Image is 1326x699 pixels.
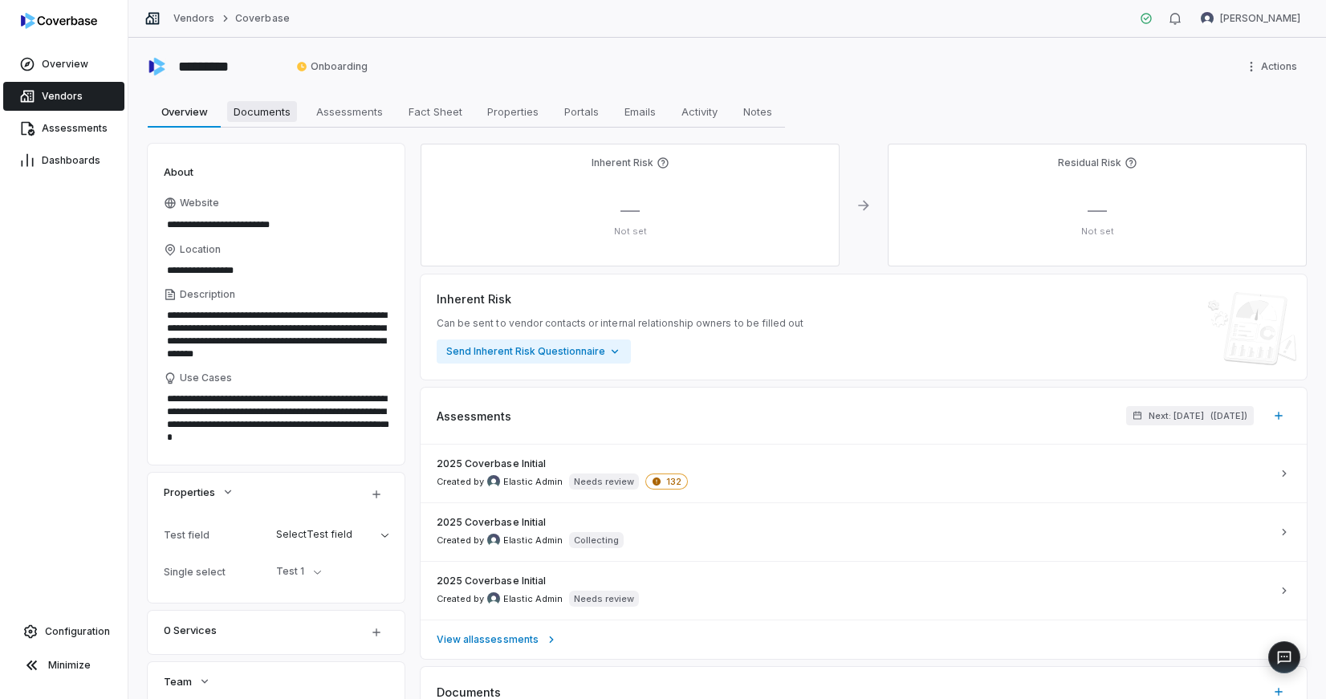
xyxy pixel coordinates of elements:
span: Properties [164,485,215,499]
span: 2025 Coverbase Initial [437,516,546,529]
a: Assessments [3,114,124,143]
span: Location [180,243,221,256]
span: — [620,198,640,221]
span: Elastic Admin [503,593,563,605]
span: Assessments [42,122,108,135]
span: Created by [437,592,563,605]
textarea: Use Cases [164,388,388,449]
span: Minimize [48,659,91,672]
span: Assessments [437,408,511,425]
a: Vendors [3,82,124,111]
span: Use Cases [180,372,232,384]
span: View all assessments [437,633,539,646]
span: Description [180,288,235,301]
p: Needs review [574,592,634,605]
h4: Residual Risk [1058,156,1121,169]
span: ( [DATE] ) [1210,410,1247,422]
a: Dashboards [3,146,124,175]
span: Activity [675,101,724,122]
a: Coverbase [235,12,289,25]
span: [PERSON_NAME] [1220,12,1300,25]
span: Properties [481,101,545,122]
button: More actions [1240,55,1307,79]
span: Team [164,674,192,689]
span: Website [180,197,219,209]
span: Elastic Admin [503,476,563,488]
span: Created by [437,534,563,547]
span: Elastic Admin [503,534,563,547]
span: Assessments [310,101,389,122]
p: Collecting [574,534,619,547]
span: Created by [437,475,563,488]
span: Overview [42,58,88,71]
span: Overview [155,101,214,122]
img: Elastic Admin avatar [487,534,500,547]
span: Select Test field [276,528,352,540]
span: Portals [558,101,605,122]
a: 2025 Coverbase InitialCreated by Elastic Admin avatarElastic AdminCollecting [421,502,1307,561]
a: View allassessments [421,620,1307,659]
span: Emails [618,101,662,122]
button: Team [159,667,216,696]
span: Configuration [45,625,110,638]
span: Notes [737,101,779,122]
h4: Inherent Risk [592,156,653,169]
span: About [164,165,193,179]
input: Website [164,213,361,236]
a: 2025 Coverbase InitialCreated by Elastic Admin avatarElastic AdminNeeds review132 [421,445,1307,502]
a: 2025 Coverbase InitialCreated by Elastic Admin avatarElastic AdminNeeds review [421,561,1307,620]
p: Not set [433,226,827,238]
button: Next: [DATE]([DATE]) [1126,406,1254,425]
span: Next: [DATE] [1149,410,1204,422]
img: logo-D7KZi-bG.svg [21,13,97,29]
p: Needs review [574,475,634,488]
span: — [1088,198,1107,221]
span: Onboarding [296,60,368,73]
span: Inherent Risk [437,291,511,307]
span: Documents [227,101,297,122]
button: Send Inherent Risk Questionnaire [437,339,631,364]
span: Fact Sheet [402,101,469,122]
span: 2025 Coverbase Initial [437,457,546,470]
a: Vendors [173,12,214,25]
button: Properties [159,478,239,506]
div: Test field [164,529,270,541]
a: Overview [3,50,124,79]
span: Can be sent to vendor contacts or internal relationship owners to be filled out [437,317,803,330]
img: Chintha Anil Kumar avatar [1201,12,1214,25]
a: Configuration [6,617,121,646]
span: Dashboards [42,154,100,167]
textarea: Description [164,304,388,365]
input: Location [164,259,388,282]
span: Vendors [42,90,83,103]
span: 2025 Coverbase Initial [437,575,546,587]
button: Chintha Anil Kumar avatar[PERSON_NAME] [1191,6,1310,30]
button: Minimize [6,649,121,681]
p: Not set [901,226,1294,238]
img: Elastic Admin avatar [487,475,500,488]
div: Single select [164,566,270,578]
img: Elastic Admin avatar [487,592,500,605]
span: 132 [645,473,688,490]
